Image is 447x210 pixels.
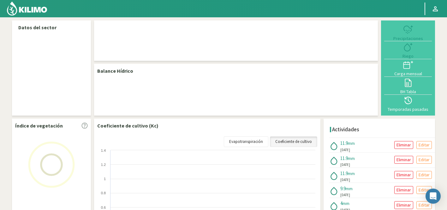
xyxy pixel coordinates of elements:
[394,141,413,149] button: Eliminar
[340,192,350,198] span: [DATE]
[224,136,268,147] a: Evapotranspiración
[101,206,106,209] text: 0.6
[419,156,430,163] p: Editar
[386,36,430,41] div: Precipitaciones
[340,162,350,167] span: [DATE]
[97,67,133,75] p: Balance Hídrico
[416,201,432,209] button: Editar
[419,141,430,149] p: Editar
[340,177,350,183] span: [DATE]
[340,200,343,206] span: 4
[416,141,432,149] button: Editar
[340,155,348,161] span: 11.9
[340,140,348,146] span: 11.9
[6,1,48,16] img: Kilimo
[346,186,353,191] span: mm
[332,127,359,133] h4: Actividades
[394,156,413,164] button: Eliminar
[340,170,348,176] span: 11.9
[101,191,106,195] text: 0.8
[97,122,158,129] p: Coeficiente de cultivo (Kc)
[419,171,430,179] p: Editar
[348,171,355,176] span: mm
[384,41,432,59] button: Riego
[396,201,411,209] p: Eliminar
[416,171,432,179] button: Editar
[340,147,350,153] span: [DATE]
[104,177,106,181] text: 1
[386,89,430,94] div: BH Tabla
[384,59,432,77] button: Carga mensual
[386,107,430,111] div: Temporadas pasadas
[15,122,63,129] p: Índice de vegetación
[394,201,413,209] button: Eliminar
[426,189,441,204] div: Open Intercom Messenger
[340,185,346,191] span: 9.9
[348,156,355,161] span: mm
[396,156,411,163] p: Eliminar
[396,186,411,194] p: Eliminar
[416,156,432,164] button: Editar
[386,54,430,58] div: Riego
[416,186,432,194] button: Editar
[343,201,349,206] span: mm
[101,163,106,167] text: 1.2
[101,149,106,152] text: 1.4
[384,95,432,112] button: Temporadas pasadas
[396,171,411,179] p: Eliminar
[18,24,85,31] p: Datos del sector
[419,201,430,209] p: Editar
[270,136,317,147] a: Coeficiente de cultivo
[394,171,413,179] button: Eliminar
[394,186,413,194] button: Eliminar
[419,186,430,194] p: Editar
[348,140,355,146] span: mm
[20,133,83,196] img: Loading...
[384,77,432,94] button: BH Tabla
[384,24,432,41] button: Precipitaciones
[386,71,430,76] div: Carga mensual
[396,141,411,149] p: Eliminar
